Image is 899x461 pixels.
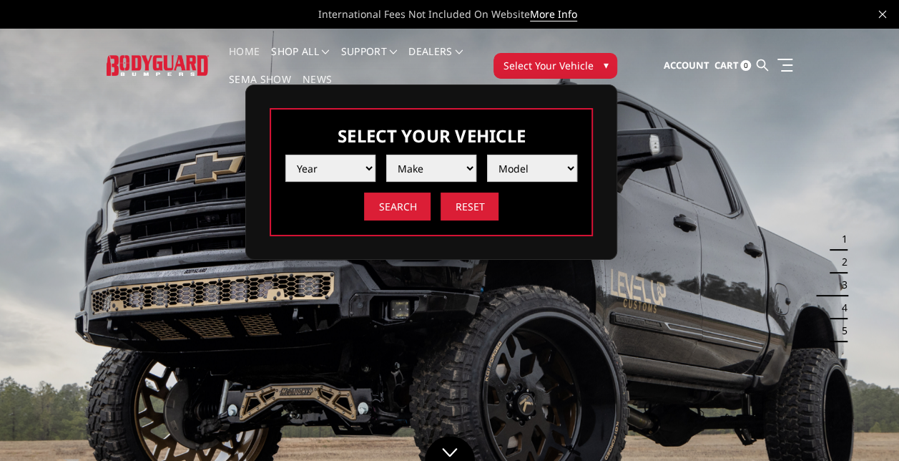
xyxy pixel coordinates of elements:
[503,58,593,73] span: Select Your Vehicle
[833,273,848,296] button: 3 of 5
[714,59,738,72] span: Cart
[493,53,617,79] button: Select Your Vehicle
[303,74,332,102] a: News
[229,74,291,102] a: SEMA Show
[740,60,751,71] span: 0
[833,251,848,273] button: 2 of 5
[425,436,475,461] a: Click to Down
[107,55,209,75] img: BODYGUARD BUMPERS
[229,47,260,74] a: Home
[285,155,375,182] select: Please select the value from list.
[340,47,397,74] a: Support
[663,47,709,85] a: Account
[833,228,848,251] button: 1 of 5
[714,47,751,85] a: Cart 0
[364,193,431,220] input: Search
[386,155,476,182] select: Please select the value from list.
[408,47,463,74] a: Dealers
[833,319,848,342] button: 5 of 5
[285,124,577,147] h3: Select Your Vehicle
[833,296,848,319] button: 4 of 5
[663,59,709,72] span: Account
[603,57,608,72] span: ▾
[271,47,329,74] a: shop all
[441,193,498,220] input: Reset
[530,7,577,21] a: More Info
